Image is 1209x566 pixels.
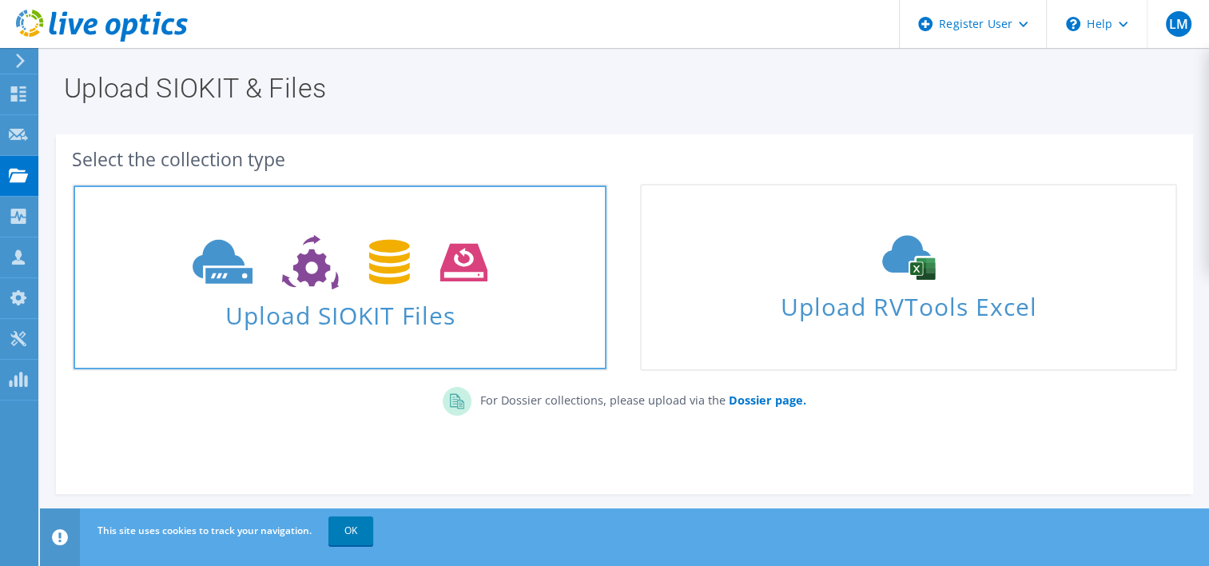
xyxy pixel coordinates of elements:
span: LM [1166,11,1191,37]
a: Upload RVTools Excel [640,184,1176,371]
h1: Upload SIOKIT & Files [64,74,1177,102]
a: Upload SIOKIT Files [72,184,608,371]
div: Select the collection type [72,150,1177,168]
a: OK [328,516,373,545]
b: Dossier page. [728,393,805,408]
span: Upload RVTools Excel [642,285,1175,320]
span: This site uses cookies to track your navigation. [97,524,312,537]
p: For Dossier collections, please upload via the [471,387,805,409]
span: Upload SIOKIT Files [74,293,606,328]
svg: \n [1066,17,1080,31]
a: Dossier page. [725,393,805,408]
